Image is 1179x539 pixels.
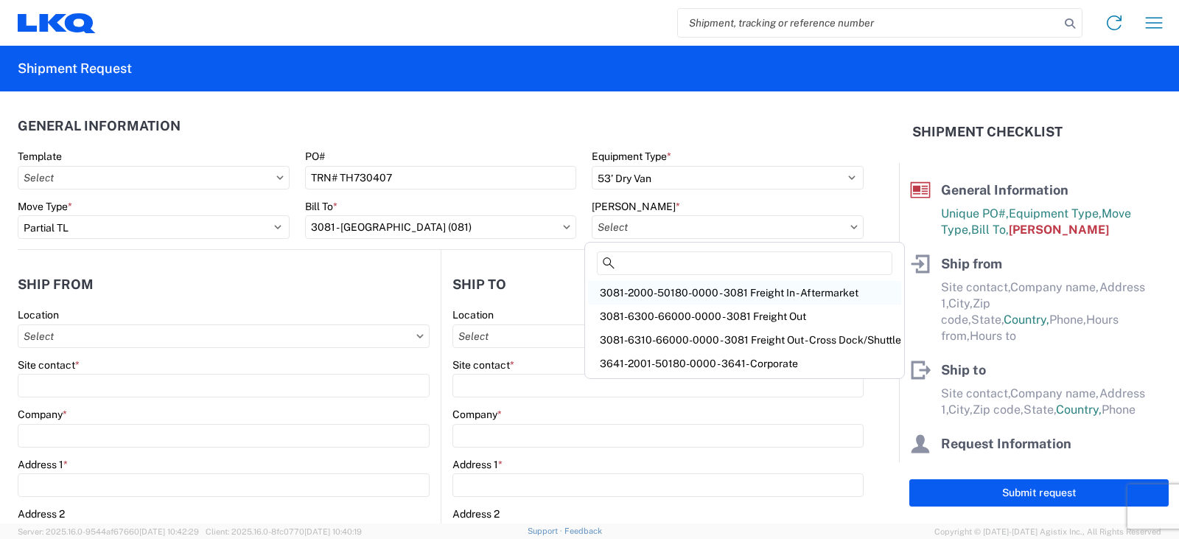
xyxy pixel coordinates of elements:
[1010,280,1099,294] span: Company name,
[18,408,67,421] label: Company
[206,527,362,536] span: Client: 2025.16.0-8fc0770
[592,200,680,213] label: [PERSON_NAME]
[592,150,671,163] label: Equipment Type
[452,458,503,471] label: Address 1
[678,9,1060,37] input: Shipment, tracking or reference number
[976,460,1010,474] span: Email,
[18,200,72,213] label: Move Type
[452,277,506,292] h2: Ship to
[1004,313,1049,327] span: Country,
[18,507,65,521] label: Address 2
[452,308,494,321] label: Location
[941,436,1071,451] span: Request Information
[941,386,1010,400] span: Site contact,
[588,281,901,305] div: 3081-2000-50180-0000 - 3081 Freight In - Aftermarket
[909,479,1169,507] button: Submit request
[18,358,80,372] label: Site contact
[592,215,864,239] input: Select
[948,296,973,310] span: City,
[971,223,1009,237] span: Bill To,
[305,215,577,239] input: Select
[18,458,68,471] label: Address 1
[305,200,337,213] label: Bill To
[452,358,514,372] label: Site contact
[941,206,1009,220] span: Unique PO#,
[971,313,1004,327] span: State,
[564,526,602,535] a: Feedback
[973,403,1024,417] span: Zip code,
[912,123,1063,141] h2: Shipment Checklist
[1009,223,1109,237] span: [PERSON_NAME]
[18,119,181,133] h2: General Information
[528,526,564,535] a: Support
[588,305,901,328] div: 3081-6300-66000-0000 - 3081 Freight Out
[941,256,1002,271] span: Ship from
[305,150,325,163] label: PO#
[588,352,901,375] div: 3641-2001-50180-0000 - 3641- Corporate
[18,166,290,189] input: Select
[304,527,362,536] span: [DATE] 10:40:19
[1010,386,1099,400] span: Company name,
[18,60,132,77] h2: Shipment Request
[1010,460,1047,474] span: Phone,
[941,182,1068,198] span: General Information
[948,403,973,417] span: City,
[1024,403,1056,417] span: State,
[452,507,500,521] label: Address 2
[941,362,986,378] span: Ship to
[18,150,62,163] label: Template
[452,408,502,421] label: Company
[1049,313,1086,327] span: Phone,
[941,280,1010,294] span: Site contact,
[139,527,199,536] span: [DATE] 10:42:29
[452,324,864,348] input: Select
[18,324,430,348] input: Select
[1056,403,1102,417] span: Country,
[1009,206,1102,220] span: Equipment Type,
[588,328,901,352] div: 3081-6310-66000-0000 - 3081 Freight Out - Cross Dock/Shuttle
[18,277,94,292] h2: Ship from
[941,460,976,474] span: Name,
[970,329,1016,343] span: Hours to
[1102,403,1136,417] span: Phone
[934,525,1161,538] span: Copyright © [DATE]-[DATE] Agistix Inc., All Rights Reserved
[18,308,59,321] label: Location
[18,527,199,536] span: Server: 2025.16.0-9544af67660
